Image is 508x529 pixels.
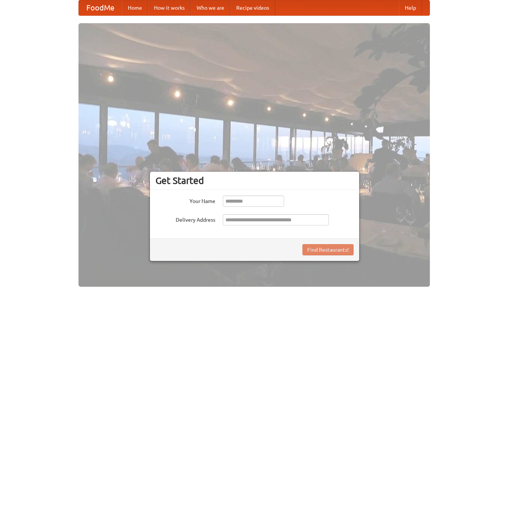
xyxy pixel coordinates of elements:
[79,0,122,15] a: FoodMe
[148,0,191,15] a: How it works
[156,214,215,224] label: Delivery Address
[191,0,230,15] a: Who we are
[230,0,275,15] a: Recipe videos
[302,244,354,255] button: Find Restaurants!
[122,0,148,15] a: Home
[156,196,215,205] label: Your Name
[156,175,354,186] h3: Get Started
[399,0,422,15] a: Help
